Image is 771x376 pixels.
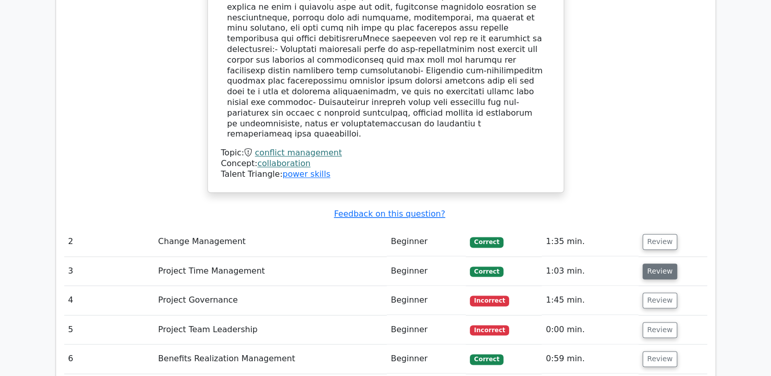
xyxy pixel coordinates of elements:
[542,286,639,315] td: 1:45 min.
[542,227,639,256] td: 1:35 min.
[221,148,550,158] div: Topic:
[154,286,387,315] td: Project Governance
[387,315,466,344] td: Beginner
[470,266,503,277] span: Correct
[282,169,330,179] a: power skills
[255,148,342,157] a: conflict management
[542,315,639,344] td: 0:00 min.
[221,158,550,169] div: Concept:
[643,292,677,308] button: Review
[542,344,639,373] td: 0:59 min.
[470,296,509,306] span: Incorrect
[643,263,677,279] button: Review
[470,237,503,247] span: Correct
[64,227,154,256] td: 2
[470,354,503,364] span: Correct
[470,325,509,335] span: Incorrect
[387,227,466,256] td: Beginner
[334,209,445,219] a: Feedback on this question?
[64,344,154,373] td: 6
[154,344,387,373] td: Benefits Realization Management
[542,257,639,286] td: 1:03 min.
[387,286,466,315] td: Beginner
[643,351,677,367] button: Review
[221,148,550,179] div: Talent Triangle:
[257,158,310,168] a: collaboration
[387,344,466,373] td: Beginner
[64,257,154,286] td: 3
[643,234,677,250] button: Review
[64,315,154,344] td: 5
[387,257,466,286] td: Beginner
[154,227,387,256] td: Change Management
[64,286,154,315] td: 4
[154,257,387,286] td: Project Time Management
[643,322,677,338] button: Review
[154,315,387,344] td: Project Team Leadership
